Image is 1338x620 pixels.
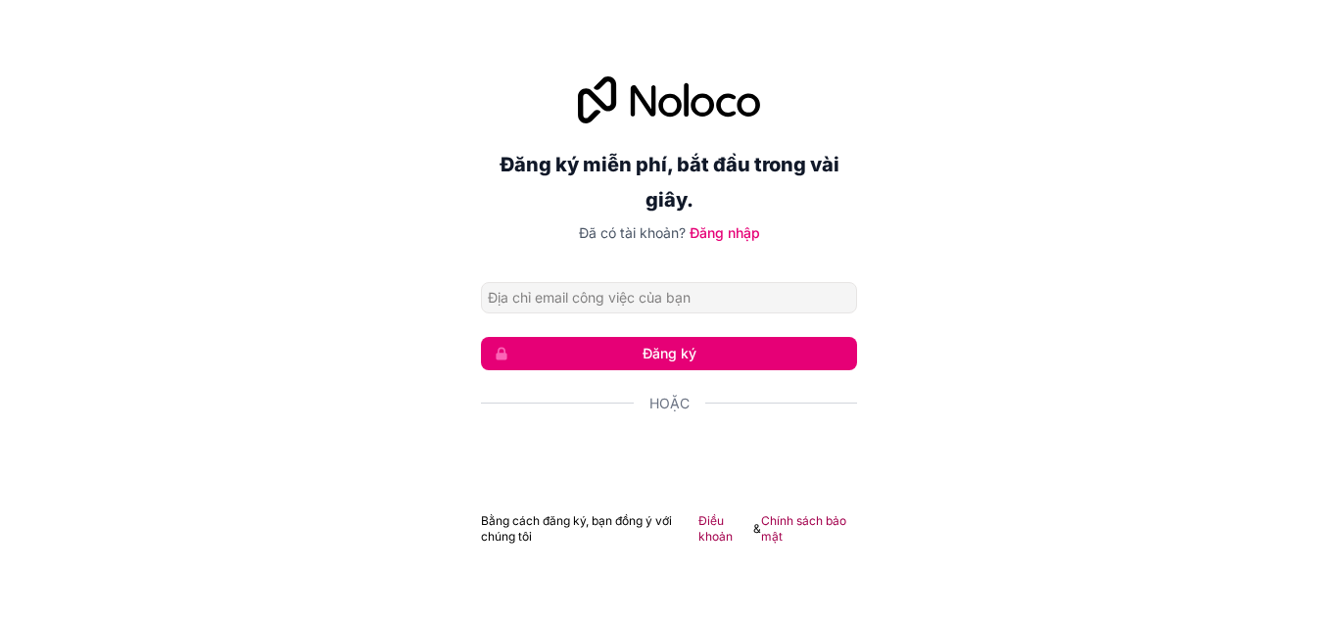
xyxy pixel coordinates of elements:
font: Đã có tài khoản? [579,224,686,241]
font: Điều khoản [698,513,733,544]
a: Điều khoản [698,513,753,545]
iframe: Intercom notifications message [946,473,1338,610]
font: & [753,521,761,536]
font: Đăng ký [643,345,696,361]
input: Địa chỉ email [481,282,857,313]
a: Đăng nhập [690,224,760,241]
button: Đăng ký [481,337,857,370]
a: Chính sách bảo mật [761,513,857,545]
font: Chính sách bảo mật [761,513,846,544]
font: Hoặc [649,395,690,411]
iframe: Nút Đăng nhập bằng Google [471,435,867,478]
font: Bằng cách đăng ký, bạn đồng ý với chúng tôi [481,513,672,544]
font: Đăng ký miễn phí, bắt đầu trong vài giây. [500,153,839,212]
